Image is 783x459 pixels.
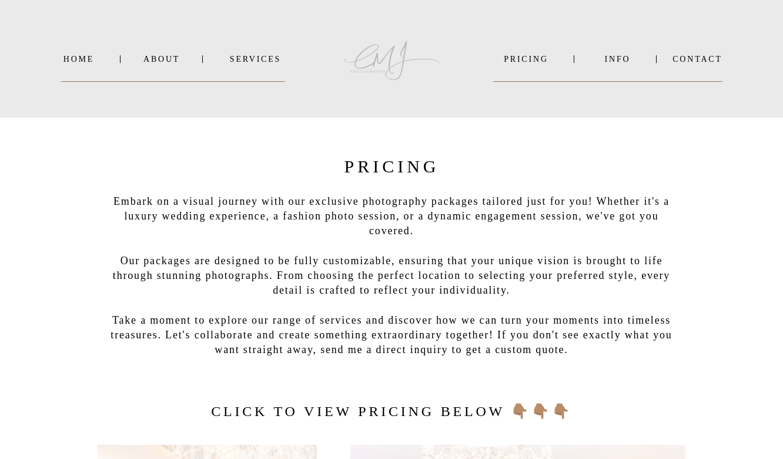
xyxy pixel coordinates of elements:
a: INFO [589,55,646,64]
a: PRICING [493,55,559,64]
a: Home [61,55,96,64]
a: SERVICES [226,55,285,64]
a: About [143,55,179,64]
h2: click to view pricing below 👇🏽👇🏽👇🏽 [202,400,582,420]
a: Contact [672,55,722,64]
p: Embark on a visual journey with our exclusive photography packages tailored just for you! Whether... [102,194,681,345]
h2: PRICING [319,152,465,174]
